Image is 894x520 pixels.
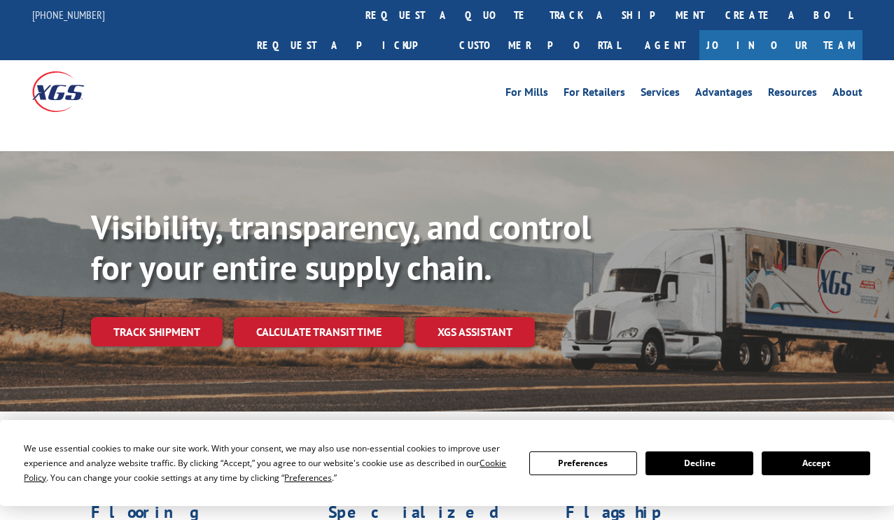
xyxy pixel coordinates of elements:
[32,8,105,22] a: [PHONE_NUMBER]
[246,30,449,60] a: Request a pickup
[24,441,512,485] div: We use essential cookies to make our site work. With your consent, we may also use non-essential ...
[631,30,699,60] a: Agent
[641,87,680,102] a: Services
[645,451,753,475] button: Decline
[832,87,862,102] a: About
[699,30,862,60] a: Join Our Team
[564,87,625,102] a: For Retailers
[415,317,535,347] a: XGS ASSISTANT
[762,451,869,475] button: Accept
[284,472,332,484] span: Preferences
[91,205,591,289] b: Visibility, transparency, and control for your entire supply chain.
[529,451,637,475] button: Preferences
[234,317,404,347] a: Calculate transit time
[695,87,753,102] a: Advantages
[505,87,548,102] a: For Mills
[91,317,223,346] a: Track shipment
[768,87,817,102] a: Resources
[449,30,631,60] a: Customer Portal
